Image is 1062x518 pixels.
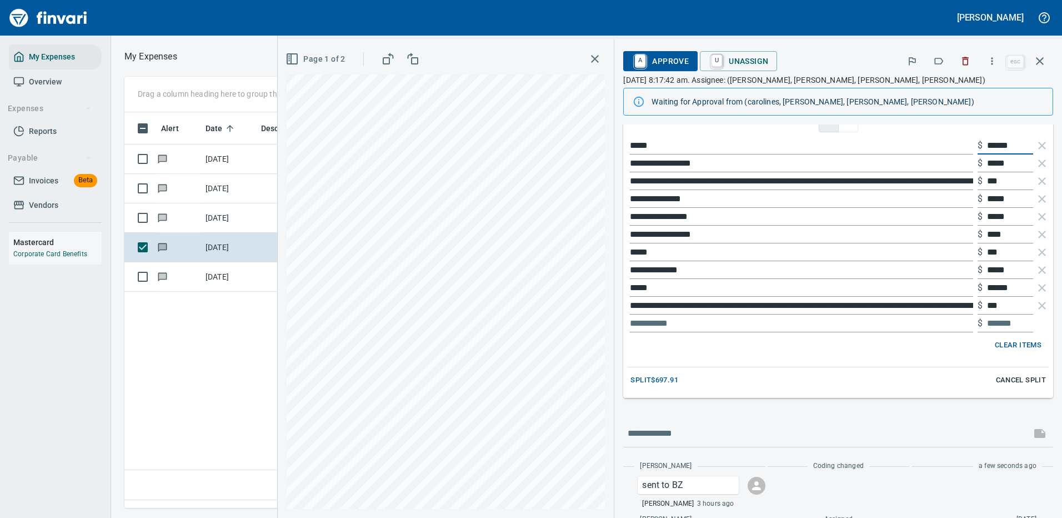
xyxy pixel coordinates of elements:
button: Remove Line Item [1035,192,1049,206]
td: [DATE] [201,203,257,233]
span: Date [206,122,223,135]
span: a few seconds ago [979,461,1036,472]
p: $ [978,175,983,188]
span: Has messages [157,273,168,280]
button: Remove Line Item [1035,228,1049,241]
span: Has messages [157,155,168,162]
h6: Mastercard [13,236,102,248]
span: Close invoice [1004,48,1053,74]
button: Clear Items [992,337,1044,354]
span: Expenses [8,102,92,116]
span: Alert [161,122,193,135]
nav: breadcrumb [124,50,177,63]
button: UUnassign [700,51,777,71]
span: Split $697.91 [630,374,678,387]
span: Beta [74,174,97,187]
button: Remove Line Item [1035,246,1049,259]
p: Drag a column heading here to group the table [138,88,300,99]
p: $ [978,317,983,330]
td: [DATE] [201,145,257,174]
p: $ [978,157,983,170]
span: Has messages [157,185,168,192]
button: Remove Line Item [1035,263,1049,277]
span: [PERSON_NAME] [640,461,692,472]
button: Remove Line Item [1035,175,1049,188]
p: sent to BZ [642,479,734,492]
p: $ [978,228,983,241]
button: Discard [953,49,978,73]
a: Vendors [9,193,102,218]
span: 3 hours ago [697,499,734,510]
span: Overview [29,75,62,89]
a: Reports [9,119,102,144]
button: Payable [3,148,96,168]
p: $ [978,246,983,259]
button: AApprove [623,51,698,71]
p: $ [978,281,983,295]
td: [DATE] [201,262,257,292]
button: Remove Line Item [1035,139,1049,152]
span: Reports [29,124,57,138]
span: Approve [632,52,689,71]
span: Description [261,122,317,135]
button: Remove Line Item [1035,210,1049,223]
a: Overview [9,69,102,94]
a: InvoicesBeta [9,168,102,193]
img: Finvari [7,4,90,31]
button: Cancel Split [993,372,1049,389]
h5: [PERSON_NAME] [957,12,1024,23]
button: Labels [926,49,951,73]
a: esc [1007,56,1024,68]
button: Expenses [3,98,96,119]
button: Split$697.91 [628,372,680,389]
p: $ [978,192,983,206]
span: [PERSON_NAME] [642,499,694,510]
span: Has messages [157,214,168,221]
span: Alert [161,122,179,135]
span: Description [261,122,303,135]
button: Page 1 of 2 [283,49,349,69]
span: Coding changed [813,461,864,472]
span: Clear Items [995,339,1041,352]
a: A [635,54,645,67]
span: Payable [8,151,92,165]
p: $ [978,139,983,152]
p: $ [978,263,983,277]
span: Date [206,122,237,135]
td: [DATE] [201,174,257,203]
button: Remove Line Item [1035,299,1049,312]
td: [DATE] [201,233,257,262]
button: Remove Line Item [1035,157,1049,170]
a: My Expenses [9,44,102,69]
button: Remove Line Item [1035,281,1049,295]
p: My Expenses [124,50,177,63]
button: Flag [900,49,924,73]
p: [DATE] 8:17:42 am. Assignee: ([PERSON_NAME], [PERSON_NAME], [PERSON_NAME], [PERSON_NAME]) [623,74,1053,86]
span: This records your message into the invoice and notifies anyone mentioned [1026,420,1053,447]
p: $ [978,299,983,312]
button: [PERSON_NAME] [954,9,1026,26]
span: Has messages [157,243,168,251]
div: Waiting for Approval from (carolines, [PERSON_NAME], [PERSON_NAME], [PERSON_NAME]) [652,92,1044,112]
a: Corporate Card Benefits [13,250,87,258]
span: My Expenses [29,50,75,64]
p: $ [978,210,983,223]
button: More [980,49,1004,73]
span: Cancel Split [996,374,1046,387]
span: Page 1 of 2 [288,52,345,66]
span: Invoices [29,174,58,188]
span: Unassign [709,52,768,71]
a: U [712,54,722,67]
span: Vendors [29,198,58,212]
